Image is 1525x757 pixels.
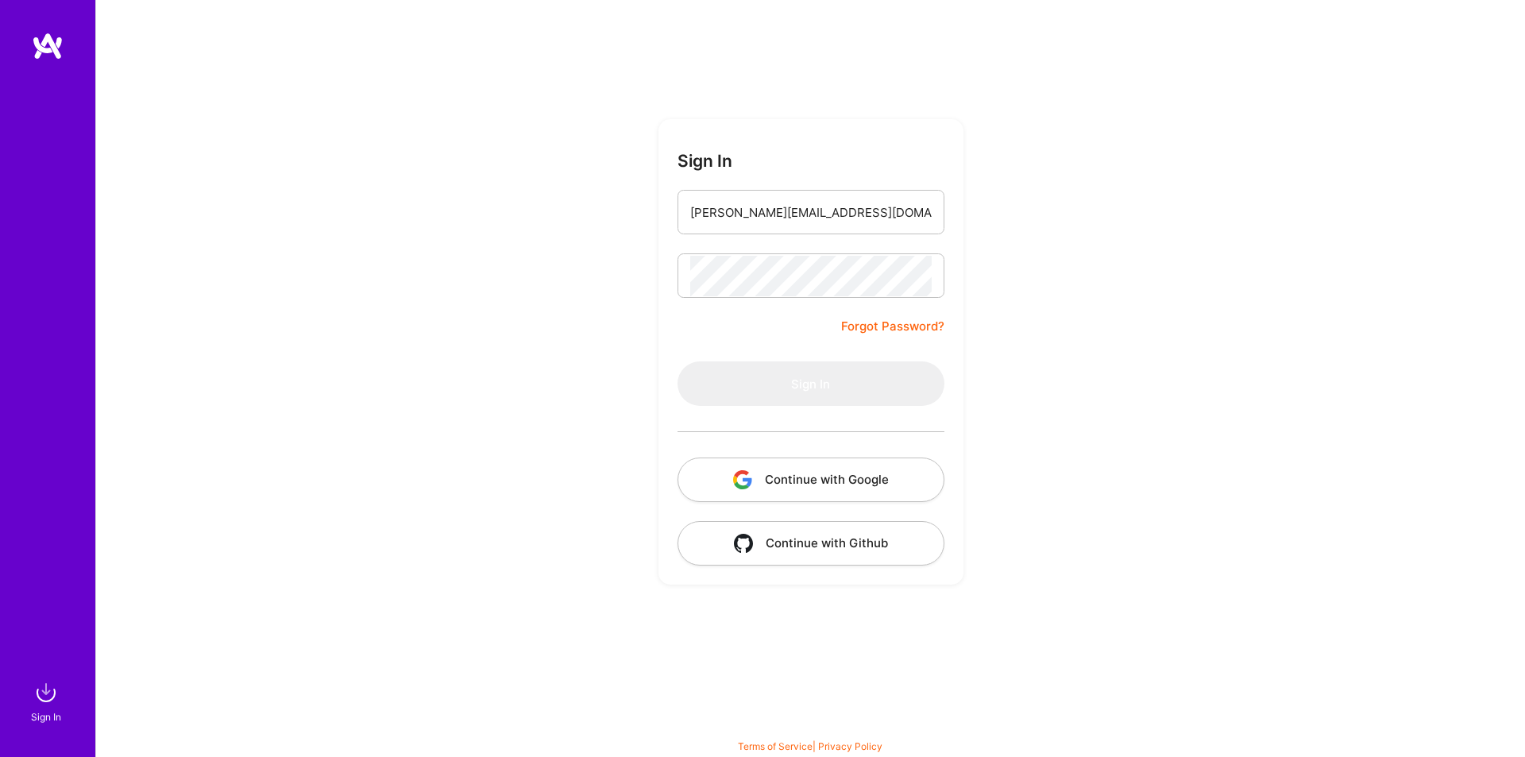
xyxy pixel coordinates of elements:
[31,709,61,725] div: Sign In
[95,709,1525,749] div: © 2025 ATeams Inc., All rights reserved.
[734,534,753,553] img: icon
[678,151,732,171] h3: Sign In
[733,470,752,489] img: icon
[841,317,944,336] a: Forgot Password?
[30,677,62,709] img: sign in
[818,740,882,752] a: Privacy Policy
[678,361,944,406] button: Sign In
[738,740,882,752] span: |
[678,458,944,502] button: Continue with Google
[738,740,813,752] a: Terms of Service
[690,192,932,233] input: Email...
[678,521,944,566] button: Continue with Github
[32,32,64,60] img: logo
[33,677,62,725] a: sign inSign In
